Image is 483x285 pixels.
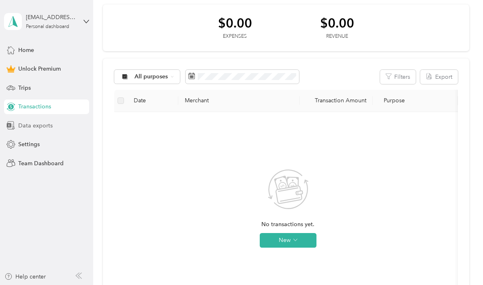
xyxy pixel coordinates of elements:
[379,97,405,104] span: Purpose
[26,24,69,29] div: Personal dashboard
[18,121,53,130] span: Data exports
[420,70,458,84] button: Export
[18,102,51,111] span: Transactions
[438,240,483,285] iframe: Everlance-gr Chat Button Frame
[320,33,354,40] div: Revenue
[135,74,168,80] span: All purposes
[260,233,316,248] button: New
[178,90,300,112] th: Merchant
[18,65,61,73] span: Unlock Premium
[300,90,373,112] th: Transaction Amount
[18,46,34,54] span: Home
[18,140,40,149] span: Settings
[380,70,416,84] button: Filters
[218,33,252,40] div: Expenses
[18,84,31,92] span: Trips
[127,90,178,112] th: Date
[26,13,77,22] div: [EMAIL_ADDRESS][DOMAIN_NAME]
[18,159,64,168] span: Team Dashboard
[4,272,46,281] button: Help center
[218,16,252,30] div: $0.00
[320,16,354,30] div: $0.00
[261,220,314,229] span: No transactions yet.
